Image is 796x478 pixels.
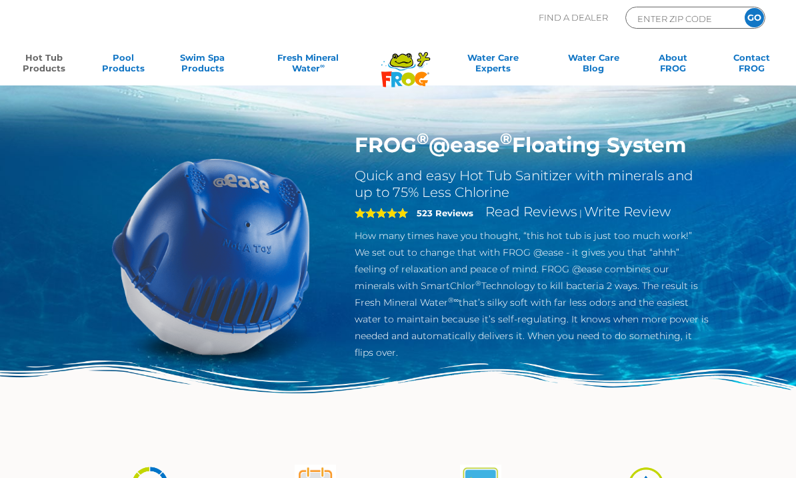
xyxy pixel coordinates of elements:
[584,204,671,220] a: Write Review
[355,208,408,218] span: 5
[721,52,783,79] a: ContactFROG
[563,52,624,79] a: Water CareBlog
[251,52,366,79] a: Fresh MineralWater∞
[374,35,437,87] img: Frog Products Logo
[539,7,608,29] p: Find A Dealer
[485,204,577,220] a: Read Reviews
[440,52,545,79] a: Water CareExperts
[13,52,75,79] a: Hot TubProducts
[320,62,325,69] sup: ∞
[642,52,703,79] a: AboutFROG
[87,132,335,380] img: hot-tub-product-atease-system.png
[579,208,582,218] span: |
[355,168,709,201] h2: Quick and easy Hot Tub Sanitizer with minerals and up to 75% Less Chlorine
[448,296,459,304] sup: ®∞
[500,129,512,148] sup: ®
[355,228,709,361] p: How many times have you thought, “this hot tub is just too much work!” We set out to change that ...
[745,8,764,27] input: GO
[417,129,429,148] sup: ®
[475,279,481,288] sup: ®
[355,132,709,158] h1: FROG @ease Floating System
[93,52,154,79] a: PoolProducts
[171,52,233,79] a: Swim SpaProducts
[417,208,473,218] strong: 523 Reviews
